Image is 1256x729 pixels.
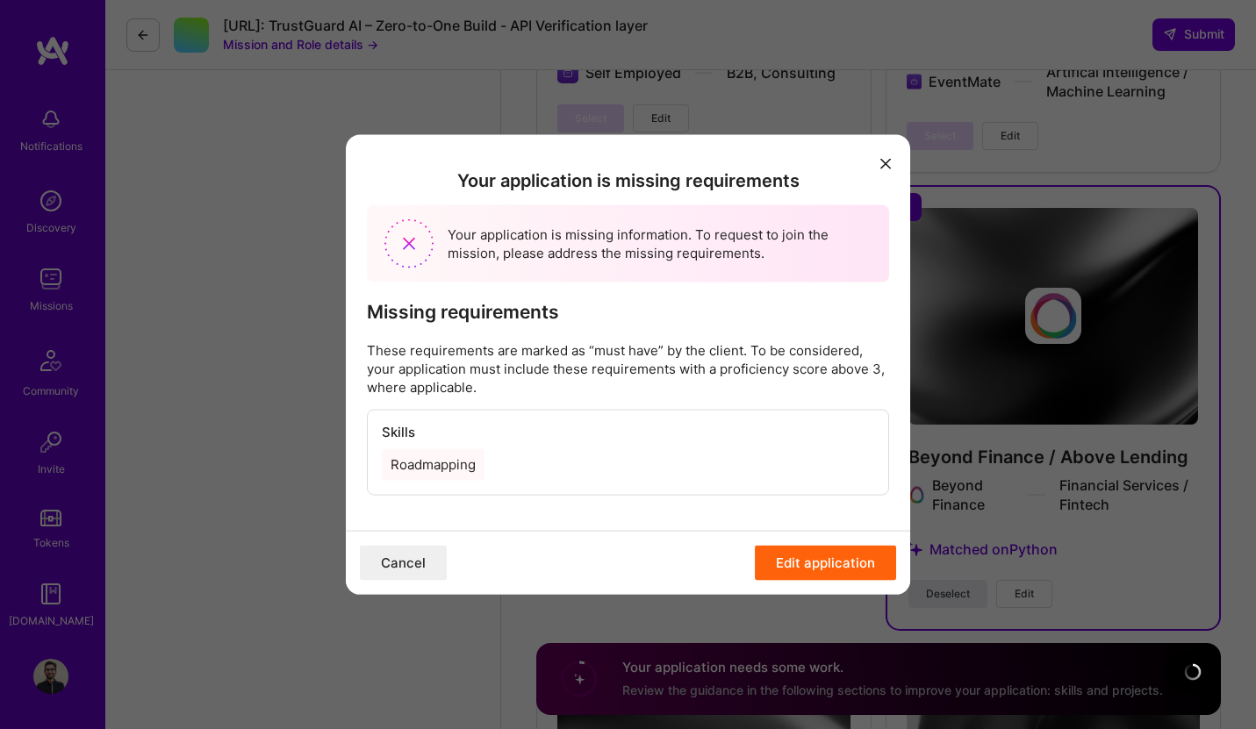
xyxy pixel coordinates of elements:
[360,546,447,581] button: Cancel
[367,169,890,190] h2: Your application is missing requirements
[346,134,911,595] div: modal
[880,159,891,169] i: icon Close
[382,449,484,481] div: Roadmapping
[367,205,890,282] div: Your application is missing information. To request to join the mission, please address the missi...
[1184,663,1202,681] img: loading
[367,341,890,397] p: These requirements are marked as “must have” by the client. To be considered, your application mu...
[367,301,890,323] h3: Missing requirements
[382,425,875,440] h4: Skills
[755,546,896,581] button: Edit application
[384,219,434,268] img: Missing requirements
